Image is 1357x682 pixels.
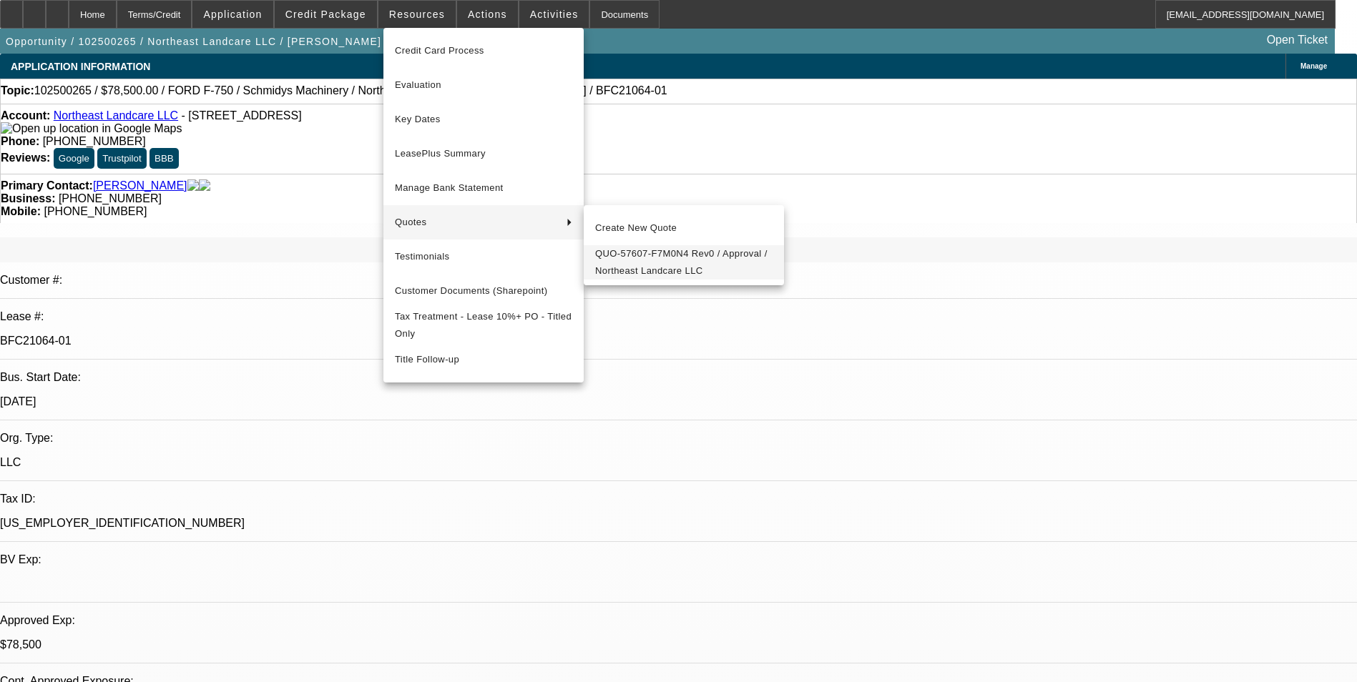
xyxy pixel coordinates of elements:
[395,42,572,59] span: Credit Card Process
[395,214,555,231] span: Quotes
[395,145,572,162] span: LeasePlus Summary
[595,245,773,280] span: QUO-57607-F7M0N4 Rev0 / Approval / Northeast Landcare LLC
[395,111,572,128] span: Key Dates
[395,308,572,342] span: Tax Treatment - Lease 10%+ PO - Titled Only
[395,76,572,94] span: Evaluation
[395,248,572,265] span: Testimonials
[395,282,572,300] span: Customer Documents (Sharepoint)
[395,179,572,197] span: Manage Bank Statement
[395,351,572,368] span: Title Follow-up
[595,219,773,237] span: Create New Quote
